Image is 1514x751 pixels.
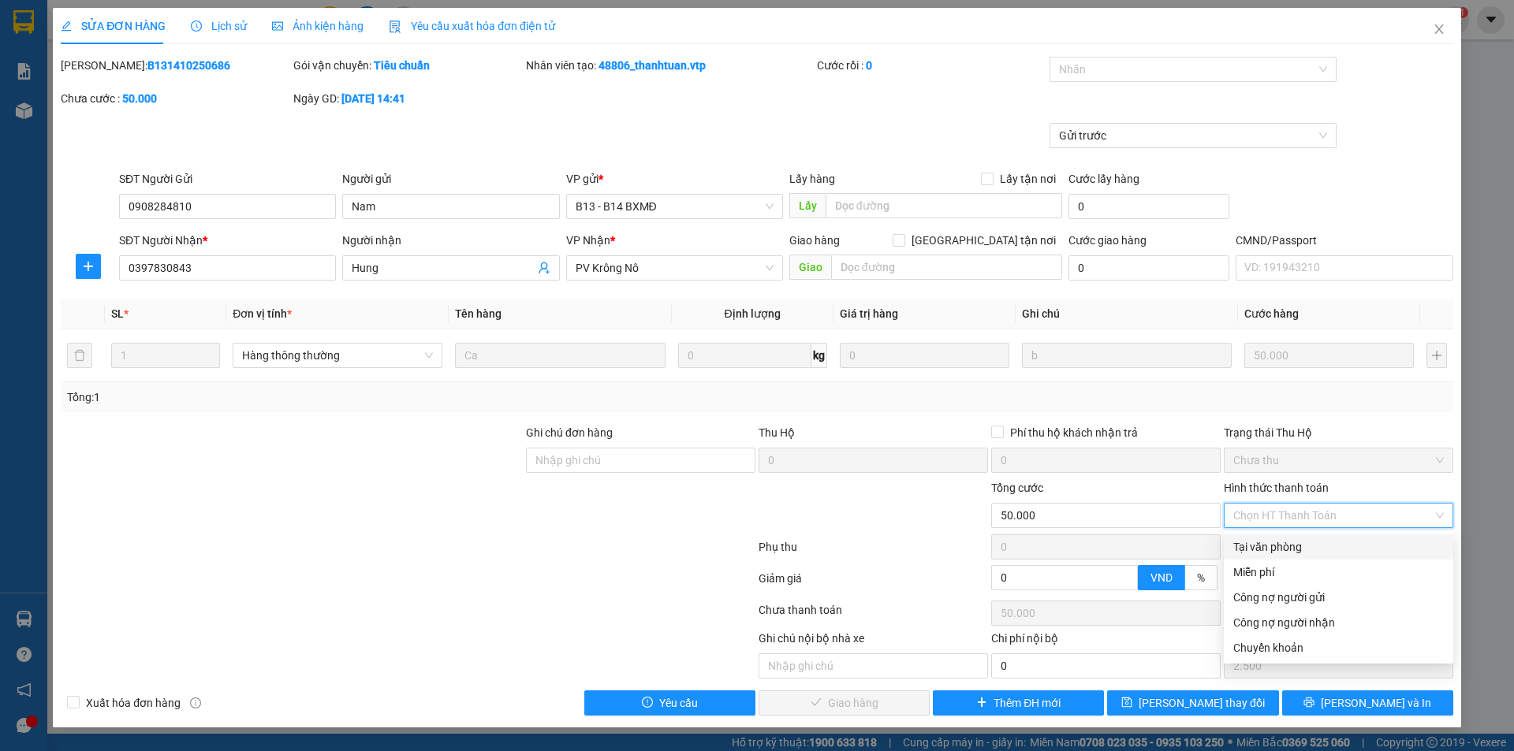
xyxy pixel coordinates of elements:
[1244,307,1299,320] span: Cước hàng
[1233,448,1444,472] span: Chưa thu
[119,170,336,188] div: SĐT Người Gửi
[905,232,1062,249] span: [GEOGRAPHIC_DATA] tận nơi
[272,20,364,32] span: Ảnh kiện hàng
[342,232,559,249] div: Người nhận
[80,694,187,712] span: Xuất hóa đơn hàng
[994,170,1062,188] span: Lấy tận nơi
[811,343,827,368] span: kg
[1224,610,1453,635] div: Cước gửi hàng sẽ được ghi vào công nợ của người nhận
[76,260,100,273] span: plus
[759,426,795,439] span: Thu Hộ
[1224,585,1453,610] div: Cước gửi hàng sẽ được ghi vào công nợ của người gửi
[566,170,783,188] div: VP gửi
[1233,504,1444,527] span: Chọn HT Thanh Toán
[1236,232,1452,249] div: CMND/Passport
[933,690,1104,716] button: plusThêm ĐH mới
[725,307,781,320] span: Định lượng
[191,20,202,32] span: clock-circle
[1068,255,1229,281] input: Cước giao hàng
[1224,481,1329,494] label: Hình thức thanh toán
[1426,343,1447,368] button: plus
[455,343,665,368] input: VD: Bàn, Ghế
[840,307,898,320] span: Giá trị hàng
[831,255,1062,280] input: Dọc đường
[576,195,774,218] span: B13 - B14 BXMĐ
[789,173,835,185] span: Lấy hàng
[147,59,230,72] b: B131410250686
[1068,194,1229,219] input: Cước lấy hàng
[61,57,290,74] div: [PERSON_NAME]:
[526,448,755,473] input: Ghi chú đơn hàng
[1068,173,1139,185] label: Cước lấy hàng
[242,344,433,367] span: Hàng thông thường
[1233,589,1444,606] div: Công nợ người gửi
[599,59,706,72] b: 48806_thanhtuan.vtp
[1121,697,1132,709] span: save
[538,262,550,274] span: user-add
[1233,639,1444,656] div: Chuyển khoản
[122,92,157,105] b: 50.000
[1004,424,1144,441] span: Phí thu hộ khách nhận trả
[389,20,555,32] span: Yêu cầu xuất hóa đơn điện tử
[1321,694,1431,712] span: [PERSON_NAME] và In
[866,59,872,72] b: 0
[67,343,92,368] button: delete
[1303,697,1314,709] span: printer
[341,92,405,105] b: [DATE] 14:41
[991,630,1221,653] div: Chi phí nội bộ
[1233,563,1444,581] div: Miễn phí
[455,307,502,320] span: Tên hàng
[1139,694,1265,712] span: [PERSON_NAME] thay đổi
[789,234,840,247] span: Giao hàng
[1150,571,1173,584] span: VND
[1068,234,1147,247] label: Cước giao hàng
[1417,8,1461,52] button: Close
[1022,343,1232,368] input: Ghi Chú
[374,59,430,72] b: Tiêu chuẩn
[111,307,124,320] span: SL
[817,57,1046,74] div: Cước rồi :
[757,570,990,597] div: Giảm giá
[1433,23,1445,35] span: close
[1016,299,1238,329] th: Ghi chú
[191,20,247,32] span: Lịch sử
[576,256,774,280] span: PV Krông Nô
[757,538,990,566] div: Phụ thu
[789,193,826,218] span: Lấy
[976,697,987,709] span: plus
[61,20,72,32] span: edit
[233,307,292,320] span: Đơn vị tính
[1107,690,1278,716] button: save[PERSON_NAME] thay đổi
[1282,690,1453,716] button: printer[PERSON_NAME] và In
[389,20,401,33] img: icon
[840,343,1009,368] input: 0
[61,20,166,32] span: SỬA ĐƠN HÀNG
[1233,538,1444,556] div: Tại văn phòng
[659,694,698,712] span: Yêu cầu
[1059,124,1328,147] span: Gửi trước
[1244,343,1414,368] input: 0
[759,630,988,653] div: Ghi chú nội bộ nhà xe
[789,255,831,280] span: Giao
[566,234,610,247] span: VP Nhận
[994,694,1061,712] span: Thêm ĐH mới
[293,57,523,74] div: Gói vận chuyển:
[1233,614,1444,631] div: Công nợ người nhận
[991,481,1043,494] span: Tổng cước
[190,697,201,708] span: info-circle
[526,57,814,74] div: Nhân viên tạo:
[584,690,755,716] button: exclamation-circleYêu cầu
[759,653,988,679] input: Nhập ghi chú
[826,193,1062,218] input: Dọc đường
[61,90,290,107] div: Chưa cước :
[757,601,990,629] div: Chưa thanh toán
[293,90,523,107] div: Ngày GD:
[1197,571,1205,584] span: %
[759,690,930,716] button: checkGiao hàng
[1224,424,1453,441] div: Trạng thái Thu Hộ
[76,254,101,279] button: plus
[272,20,283,32] span: picture
[67,389,584,406] div: Tổng: 1
[342,170,559,188] div: Người gửi
[119,232,336,249] div: SĐT Người Nhận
